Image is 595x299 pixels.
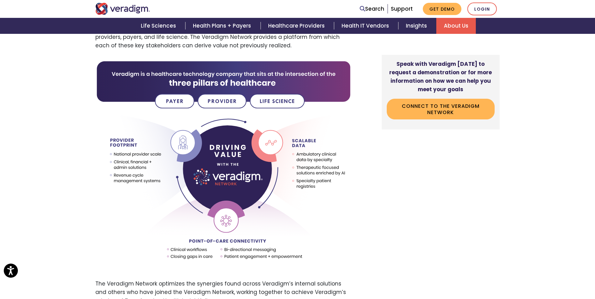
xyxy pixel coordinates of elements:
a: Search [360,5,384,13]
a: Support [391,5,413,13]
p: Veradigm is positioned at the center of the three pillars of key healthcare stakeholders: provide... [95,24,352,50]
a: Login [467,3,497,15]
strong: Speak with Veradigm [DATE] to request a demonstration or for more information on how we can help ... [389,60,492,93]
a: Healthcare Providers [261,18,334,34]
a: About Us [436,18,476,34]
a: Connect to the Veradigm Network [387,99,495,119]
a: Health IT Vendors [334,18,398,34]
a: Get Demo [423,3,461,15]
a: Health Plans + Payers [185,18,260,34]
img: solution-connect-veradigm-network-three-pillars-healthcare.svg [95,60,352,275]
a: Life Sciences [133,18,185,34]
a: Insights [398,18,436,34]
img: Veradigm logo [95,3,150,15]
